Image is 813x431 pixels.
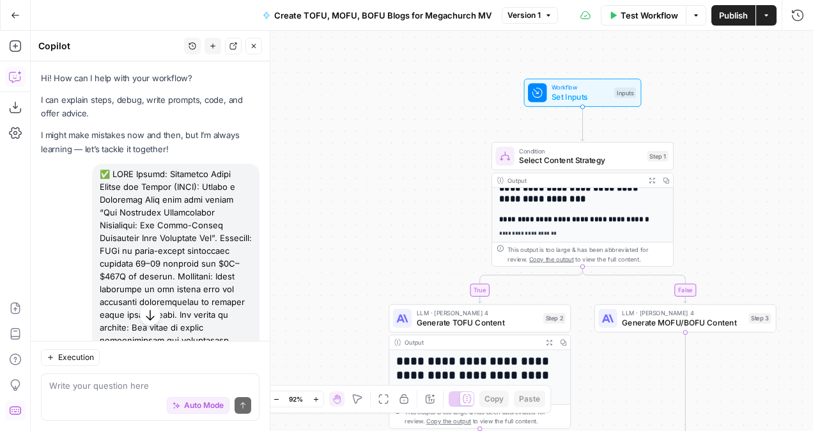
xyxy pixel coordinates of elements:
[167,397,229,414] button: Auto Mode
[601,5,686,26] button: Test Workflow
[41,349,100,366] button: Execution
[502,7,558,24] button: Version 1
[289,394,303,404] span: 92%
[41,72,259,85] p: Hi! How can I help with your workflow?
[622,308,744,318] span: LLM · [PERSON_NAME] 4
[492,79,674,107] div: WorkflowSet InputsInputs
[519,146,642,156] span: Condition
[711,5,755,26] button: Publish
[274,9,492,22] span: Create TOFU, MOFU, BOFU Blogs for Megachurch MV
[426,418,471,425] span: Copy the output
[405,407,566,426] div: This output is too large & has been abbreviated for review. to view the full content.
[748,313,771,324] div: Step 3
[479,391,509,407] button: Copy
[719,9,748,22] span: Publish
[184,400,224,411] span: Auto Mode
[647,151,669,162] div: Step 1
[58,352,94,363] span: Execution
[507,245,669,263] div: This output is too large & has been abbreviated for review. to view the full content.
[417,317,539,328] span: Generate TOFU Content
[621,9,678,22] span: Test Workflow
[478,266,583,303] g: Edge from step_1 to step_2
[622,317,744,328] span: Generate MOFU/BOFU Content
[519,154,642,166] span: Select Content Strategy
[594,304,777,333] div: LLM · [PERSON_NAME] 4Generate MOFU/BOFU ContentStep 3
[417,308,539,318] span: LLM · [PERSON_NAME] 4
[507,10,541,21] span: Version 1
[552,91,610,102] span: Set Inputs
[484,393,504,405] span: Copy
[255,5,499,26] button: Create TOFU, MOFU, BOFU Blogs for Megachurch MV
[405,338,538,347] div: Output
[582,266,687,303] g: Edge from step_1 to step_3
[507,176,641,185] div: Output
[581,106,585,141] g: Edge from start to step_1
[41,93,259,120] p: I can explain steps, debug, write prompts, code, and offer advice.
[529,255,574,262] span: Copy the output
[519,393,540,405] span: Paste
[38,40,180,52] div: Copilot
[552,82,610,92] span: Workflow
[543,313,566,324] div: Step 2
[41,129,259,155] p: I might make mistakes now and then, but I’m always learning — let’s tackle it together!
[614,88,636,98] div: Inputs
[514,391,545,407] button: Paste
